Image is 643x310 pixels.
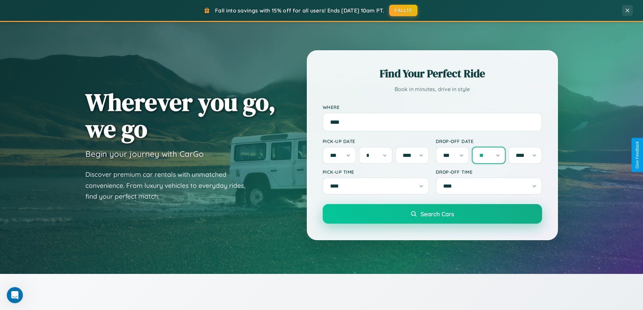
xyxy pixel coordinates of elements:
label: Drop-off Date [436,138,542,144]
h3: Begin your journey with CarGo [85,149,204,159]
label: Pick-up Date [323,138,429,144]
h1: Wherever you go, we go [85,89,276,142]
p: Discover premium car rentals with unmatched convenience. From luxury vehicles to everyday rides, ... [85,169,254,202]
span: Fall into savings with 15% off for all users! Ends [DATE] 10am PT. [215,7,384,14]
label: Pick-up Time [323,169,429,175]
button: Search Cars [323,204,542,224]
label: Drop-off Time [436,169,542,175]
span: Search Cars [421,210,454,218]
label: Where [323,104,542,110]
button: FALL15 [389,5,418,16]
h2: Find Your Perfect Ride [323,66,542,81]
div: Give Feedback [635,141,640,169]
iframe: Intercom live chat [7,287,23,303]
p: Book in minutes, drive in style [323,84,542,94]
